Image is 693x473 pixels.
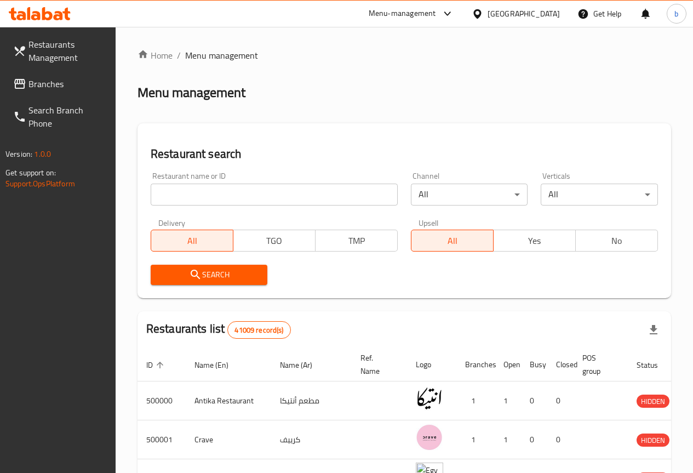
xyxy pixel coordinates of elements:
h2: Restaurant search [151,146,658,162]
span: HIDDEN [637,434,669,447]
th: Branches [456,348,495,381]
span: All [156,233,229,249]
td: 500000 [138,381,186,420]
td: مطعم أنتيكا [271,381,352,420]
li: / [177,49,181,62]
div: Menu-management [369,7,436,20]
td: 0 [547,420,574,459]
input: Search for restaurant name or ID.. [151,184,398,206]
td: 500001 [138,420,186,459]
a: Support.OpsPlatform [5,176,75,191]
span: b [674,8,678,20]
span: Search [159,268,259,282]
td: 1 [456,381,495,420]
button: Search [151,265,268,285]
a: Restaurants Management [4,31,116,71]
label: Delivery [158,219,186,226]
div: HIDDEN [637,434,669,447]
div: Total records count [227,321,290,339]
td: 1 [495,381,521,420]
div: HIDDEN [637,395,669,408]
img: Antika Restaurant [416,385,443,412]
button: No [575,230,658,252]
span: HIDDEN [637,395,669,408]
div: All [541,184,658,206]
a: Home [138,49,173,62]
span: 1.0.0 [34,147,51,161]
td: Antika Restaurant [186,381,271,420]
td: 1 [495,420,521,459]
div: Export file [640,317,667,343]
span: Name (Ar) [280,358,327,372]
span: Yes [498,233,571,249]
span: ID [146,358,167,372]
span: Ref. Name [360,351,394,378]
span: Version: [5,147,32,161]
a: Search Branch Phone [4,97,116,136]
span: TMP [320,233,393,249]
span: Name (En) [194,358,243,372]
button: TMP [315,230,398,252]
button: All [151,230,233,252]
span: Get support on: [5,166,56,180]
span: Restaurants Management [28,38,107,64]
span: POS group [582,351,615,378]
span: Search Branch Phone [28,104,107,130]
td: 0 [547,381,574,420]
td: 1 [456,420,495,459]
td: 0 [521,381,547,420]
img: Crave [416,424,443,451]
td: Crave [186,420,271,459]
span: Branches [28,77,107,90]
span: 41009 record(s) [228,325,290,335]
th: Busy [521,348,547,381]
button: All [411,230,494,252]
button: Yes [493,230,576,252]
div: [GEOGRAPHIC_DATA] [488,8,560,20]
th: Closed [547,348,574,381]
div: All [411,184,528,206]
h2: Restaurants list [146,321,291,339]
th: Open [495,348,521,381]
label: Upsell [419,219,439,226]
span: Status [637,358,672,372]
td: كرييف [271,420,352,459]
span: Menu management [185,49,258,62]
span: All [416,233,489,249]
h2: Menu management [138,84,245,101]
span: No [580,233,654,249]
th: Logo [407,348,456,381]
button: TGO [233,230,316,252]
span: TGO [238,233,311,249]
td: 0 [521,420,547,459]
nav: breadcrumb [138,49,671,62]
a: Branches [4,71,116,97]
